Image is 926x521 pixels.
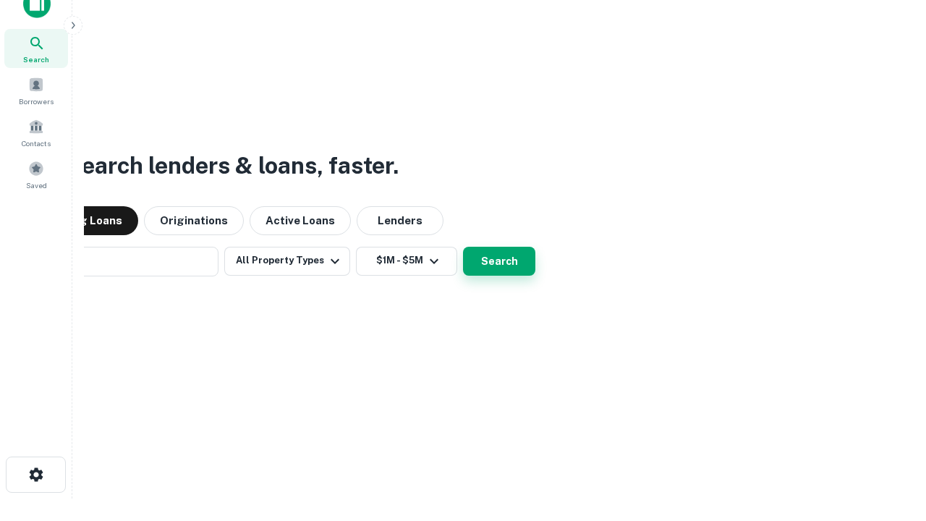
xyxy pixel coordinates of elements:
[250,206,351,235] button: Active Loans
[66,148,399,183] h3: Search lenders & loans, faster.
[22,137,51,149] span: Contacts
[224,247,350,276] button: All Property Types
[4,155,68,194] a: Saved
[854,405,926,475] iframe: Chat Widget
[356,247,457,276] button: $1M - $5M
[23,54,49,65] span: Search
[4,71,68,110] a: Borrowers
[4,113,68,152] a: Contacts
[463,247,535,276] button: Search
[357,206,443,235] button: Lenders
[4,29,68,68] a: Search
[19,96,54,107] span: Borrowers
[144,206,244,235] button: Originations
[26,179,47,191] span: Saved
